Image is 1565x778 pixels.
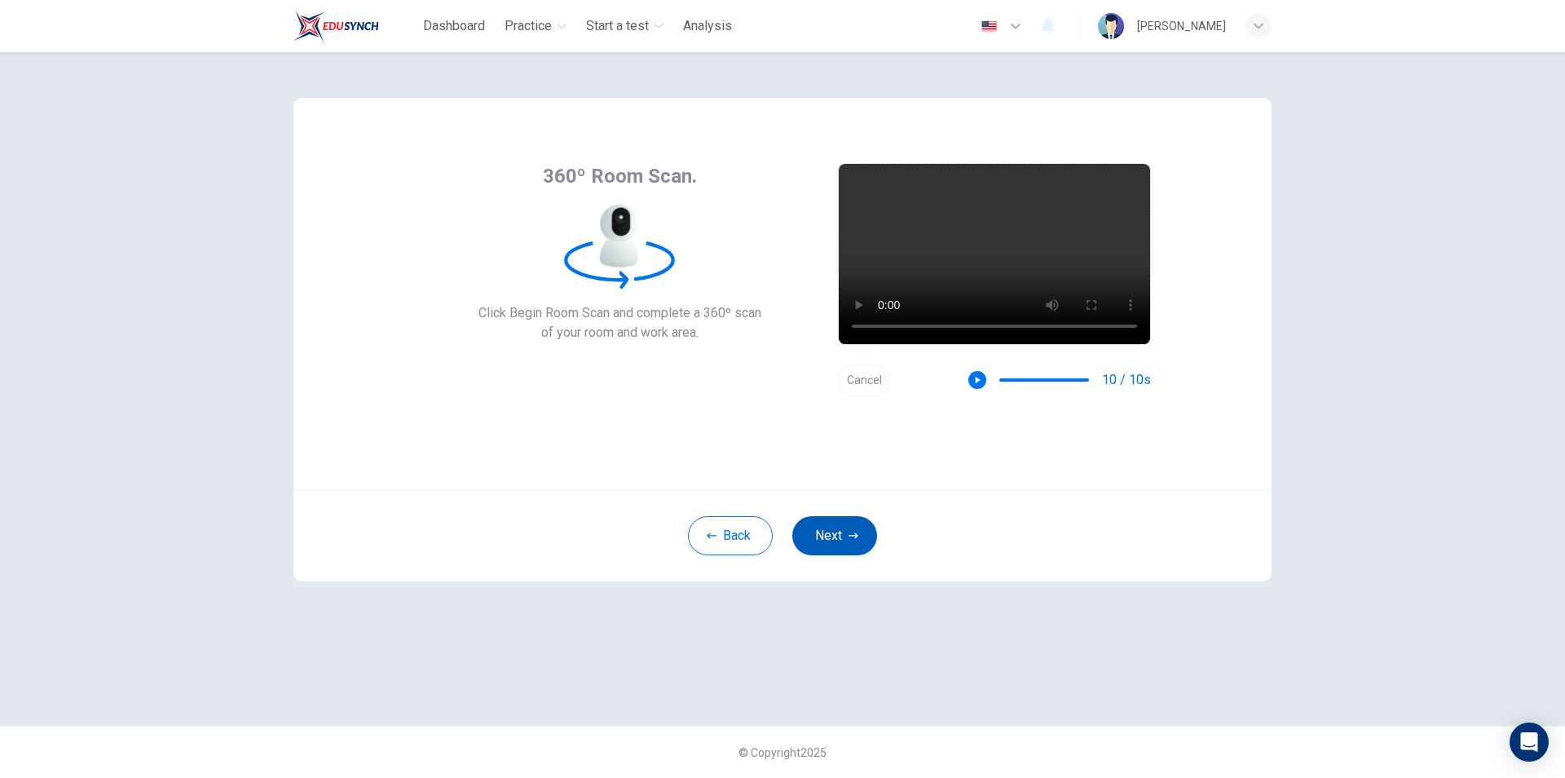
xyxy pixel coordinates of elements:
span: Dashboard [423,16,485,36]
span: Click Begin Room Scan and complete a 360º scan [478,303,761,323]
img: Train Test logo [293,10,379,42]
button: Practice [498,11,573,41]
div: [PERSON_NAME] [1137,16,1226,36]
span: Start a test [586,16,649,36]
span: Analysis [683,16,732,36]
button: Back [688,516,773,555]
span: 10 / 10s [1102,370,1151,390]
button: Start a test [580,11,670,41]
span: Practice [505,16,552,36]
button: Next [792,516,877,555]
span: of your room and work area. [478,323,761,343]
a: Train Test logo [293,10,417,42]
button: Cancel [838,365,890,396]
img: Profile picture [1098,13,1124,39]
span: © Copyright 2025 [738,746,827,759]
div: Open Intercom Messenger [1510,723,1549,762]
button: Analysis [677,11,738,41]
button: Dashboard [417,11,492,41]
img: en [979,20,999,33]
span: 360º Room Scan. [543,163,697,189]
